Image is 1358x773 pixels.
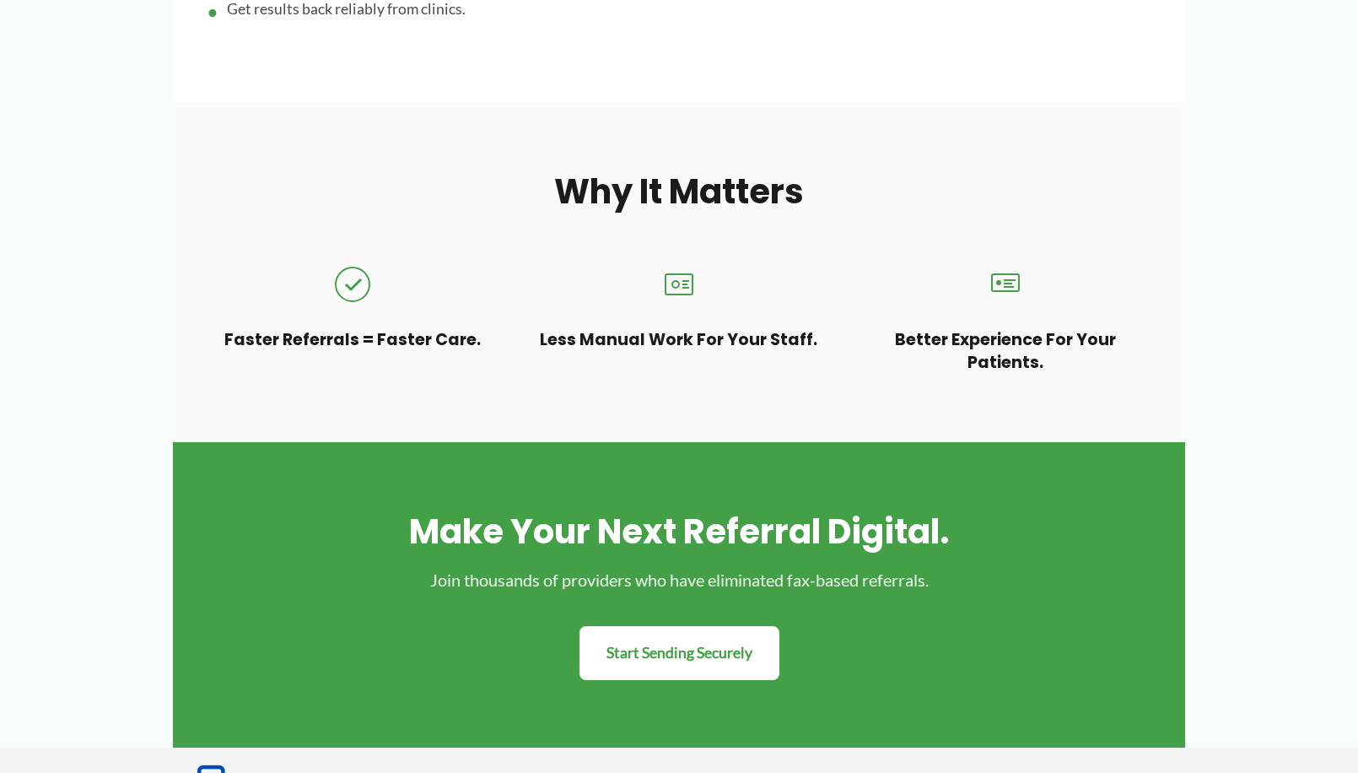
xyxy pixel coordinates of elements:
h3: Faster referrals = faster care. [207,329,499,352]
h3: Less manual work for your staff. [533,329,826,352]
p: Join thousands of providers who have eliminated fax-based referrals. [342,567,1016,592]
h3: Better experience for your patients. [859,329,1151,375]
a: Start Sending Securely [579,626,779,681]
h2: Make your next referral digital. [342,510,1016,554]
h2: Why It Matters [207,170,1151,214]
